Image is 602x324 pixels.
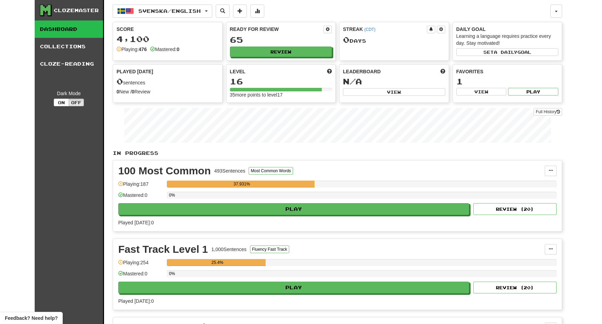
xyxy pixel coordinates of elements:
[118,166,211,176] div: 100 Most Common
[456,77,559,86] div: 1
[118,282,469,293] button: Play
[69,99,84,106] button: Off
[117,77,219,86] div: sentences
[118,220,154,225] span: Played [DATE]: 0
[250,246,289,253] button: Fluency Fast Track
[364,27,375,32] a: (CDT)
[118,203,469,215] button: Play
[230,68,246,75] span: Level
[327,68,332,75] span: Score more points to level up
[35,38,103,55] a: Collections
[138,8,201,14] span: Svenska / English
[5,315,58,322] span: Open feedback widget
[343,26,427,33] div: Streak
[113,150,562,157] p: In Progress
[230,26,324,33] div: Ready for Review
[230,35,332,44] div: 65
[117,76,123,86] span: 0
[118,298,154,304] span: Played [DATE]: 0
[118,270,163,282] div: Mastered: 0
[216,5,230,18] button: Search sentences
[35,55,103,73] a: Cloze-Reading
[117,35,219,43] div: 4,100
[473,282,557,293] button: Review (20)
[456,33,559,47] div: Learning a language requires practice every day. Stay motivated!
[212,246,247,253] div: 1,000 Sentences
[343,35,445,44] div: Day s
[230,47,332,57] button: Review
[118,259,163,271] div: Playing: 254
[343,68,381,75] span: Leaderboard
[440,68,445,75] span: This week in points, UTC
[233,5,247,18] button: Add sentence to collection
[230,91,332,98] div: 35 more points to level 17
[118,244,208,255] div: Fast Track Level 1
[118,181,163,192] div: Playing: 187
[230,77,332,86] div: 16
[494,50,517,55] span: a daily
[214,167,246,174] div: 493 Sentences
[343,88,445,96] button: View
[132,89,135,94] strong: 0
[343,76,362,86] span: N/A
[40,90,98,97] div: Dark Mode
[169,181,315,188] div: 37.931%
[169,259,266,266] div: 25.4%
[343,35,350,44] span: 0
[534,108,562,116] a: Full History
[250,5,264,18] button: More stats
[456,26,559,33] div: Daily Goal
[139,47,147,52] strong: 476
[117,26,219,33] div: Score
[150,46,179,53] div: Mastered:
[473,203,557,215] button: Review (20)
[118,192,163,203] div: Mastered: 0
[117,89,119,94] strong: 0
[54,7,99,14] div: Clozemaster
[117,68,153,75] span: Played [DATE]
[117,88,219,95] div: New / Review
[113,5,212,18] button: Svenska/English
[35,20,103,38] a: Dashboard
[249,167,293,175] button: Most Common Words
[456,68,559,75] div: Favorites
[456,48,559,56] button: Seta dailygoal
[117,46,147,53] div: Playing:
[177,47,179,52] strong: 0
[456,88,507,95] button: View
[54,99,69,106] button: On
[508,88,558,95] button: Play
